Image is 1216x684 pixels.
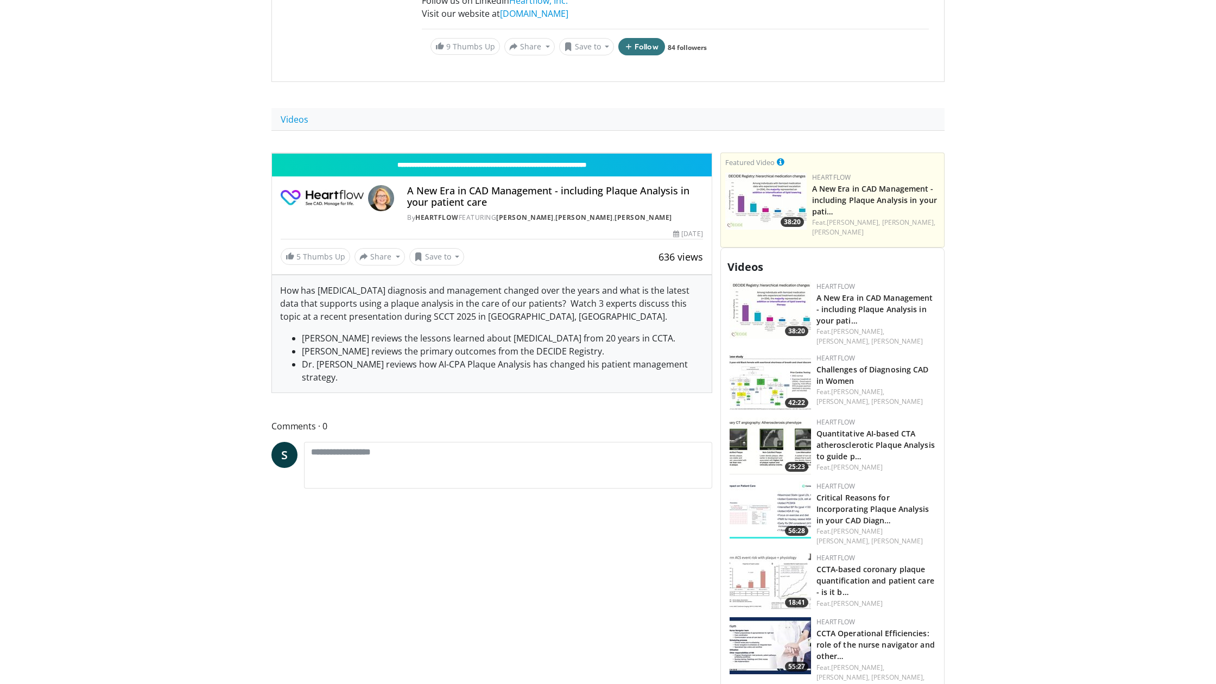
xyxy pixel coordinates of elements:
a: [PERSON_NAME] [871,397,923,406]
a: [PERSON_NAME], [816,397,870,406]
img: Avatar [368,185,394,211]
a: 5 Thumbs Up [281,248,350,265]
a: [PERSON_NAME], [816,337,870,346]
img: 738d0e2d-290f-4d89-8861-908fb8b721dc.150x105_q85_crop-smart_upscale.jpg [725,173,807,230]
span: 38:20 [785,326,808,336]
img: 73737796-d99c-44d3-abd7-fe12f4733765.150x105_q85_crop-smart_upscale.jpg [730,553,811,610]
button: Follow [618,38,665,55]
a: Heartflow [816,353,856,363]
a: A New Era in CAD Management - including Plaque Analysis in your pati… [812,183,937,217]
a: [PERSON_NAME], [871,673,924,682]
a: 9 Thumbs Up [430,38,500,55]
div: Feat. [816,599,935,609]
img: 65719914-b9df-436f-8749-217792de2567.150x105_q85_crop-smart_upscale.jpg [730,353,811,410]
a: CCTA-based coronary plaque quantification and patient care - is it b… [816,564,934,597]
h4: A New Era in CAD Management - including Plaque Analysis in your patient care [407,185,702,208]
span: 56:28 [785,526,808,536]
a: Heartflow [816,417,856,427]
a: 56:28 [730,482,811,539]
a: 38:20 [730,282,811,339]
span: 38:20 [781,217,804,227]
a: Heartflow [415,213,459,222]
div: Feat. [816,463,935,472]
a: S [271,442,297,468]
div: Feat. [812,218,940,237]
a: [PERSON_NAME] [PERSON_NAME], [816,527,883,546]
a: CCTA Operational Efficiencies: role of the nurse navigator and other… [816,628,935,661]
a: 84 followers [668,43,707,52]
a: Quantitative AI-based CTA atherosclerotic Plaque Analysis to guide p… [816,428,935,461]
a: Challenges of Diagnosing CAD in Women [816,364,929,386]
a: [PERSON_NAME], [882,218,935,227]
a: [PERSON_NAME] [831,463,883,472]
a: [PERSON_NAME] [615,213,672,222]
a: Heartflow [816,617,856,626]
small: Featured Video [725,157,775,167]
a: Heartflow [812,173,851,182]
a: [PERSON_NAME], [827,218,880,227]
span: Comments 0 [271,419,712,433]
a: [PERSON_NAME], [831,387,884,396]
img: 9d526d79-32af-4af5-827d-587e3dcc2a92.150x105_q85_crop-smart_upscale.jpg [730,617,811,674]
a: 38:20 [725,173,807,230]
a: [PERSON_NAME] [555,213,613,222]
a: [PERSON_NAME] [871,337,923,346]
p: How has [MEDICAL_DATA] diagnosis and management changed over the years and what is the latest dat... [280,284,704,323]
span: 25:23 [785,462,808,472]
a: 42:22 [730,353,811,410]
span: Videos [727,259,763,274]
li: [PERSON_NAME] reviews the primary outcomes from the DECIDE Registry. [302,345,704,358]
img: 248d14eb-d434-4f54-bc7d-2124e3d05da6.150x105_q85_crop-smart_upscale.jpg [730,417,811,474]
a: [PERSON_NAME] [812,227,864,237]
a: 25:23 [730,417,811,474]
div: Feat. [816,327,935,346]
span: 55:27 [785,662,808,672]
a: 55:27 [730,617,811,674]
img: Heartflow [281,185,364,211]
div: Feat. [816,387,935,407]
div: Feat. [816,527,935,546]
video-js: Video Player [272,153,712,154]
a: [PERSON_NAME] [831,599,883,608]
li: Dr. [PERSON_NAME] reviews how AI-CPA Plaque Analysis has changed his patient management strategy. [302,358,704,384]
div: [DATE] [673,229,702,239]
button: Save to [559,38,615,55]
button: Share [504,38,555,55]
span: 9 [446,41,451,52]
a: [PERSON_NAME] [496,213,554,222]
a: [PERSON_NAME], [816,673,870,682]
a: [PERSON_NAME], [831,327,884,336]
a: [DOMAIN_NAME] [500,8,568,20]
a: Critical Reasons for Incorporating Plaque Analysis in your CAD Diagn… [816,492,929,525]
div: By FEATURING , , [407,213,702,223]
span: 18:41 [785,598,808,607]
a: 18:41 [730,553,811,610]
a: Videos [271,108,318,131]
a: Heartflow [816,282,856,291]
button: Share [354,248,405,265]
button: Save to [409,248,465,265]
li: [PERSON_NAME] reviews the lessons learned about [MEDICAL_DATA] from 20 years in CCTA. [302,332,704,345]
span: 636 views [658,250,703,263]
a: Heartflow [816,482,856,491]
a: [PERSON_NAME], [831,663,884,672]
img: 738d0e2d-290f-4d89-8861-908fb8b721dc.150x105_q85_crop-smart_upscale.jpg [730,282,811,339]
a: A New Era in CAD Management - including Plaque Analysis in your pati… [816,293,933,326]
a: [PERSON_NAME] [871,536,923,546]
img: b2ff4880-67be-4c9f-bf3d-a798f7182cd6.150x105_q85_crop-smart_upscale.jpg [730,482,811,539]
span: 5 [296,251,301,262]
span: 42:22 [785,398,808,408]
a: Heartflow [816,553,856,562]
